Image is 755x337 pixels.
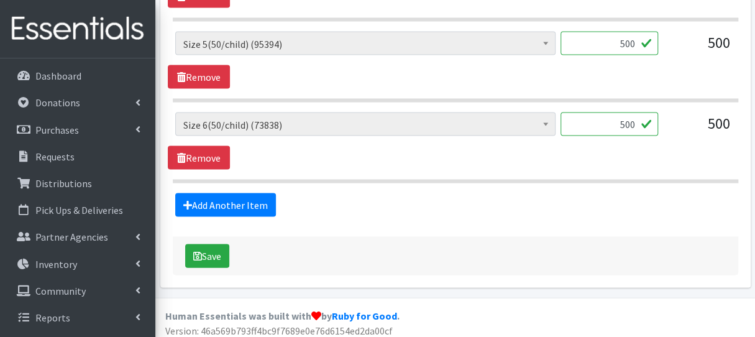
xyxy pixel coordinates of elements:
a: Partner Agencies [5,224,150,249]
a: Dashboard [5,63,150,88]
a: Reports [5,305,150,330]
input: Quantity [561,113,658,136]
span: Version: 46a569b793ff4bc9f7689e0e76d6154ed2da00cf [165,325,393,337]
a: Requests [5,144,150,169]
p: Distributions [35,177,92,190]
p: Reports [35,312,70,324]
img: HumanEssentials [5,8,150,50]
div: 500 [668,113,730,146]
p: Purchases [35,124,79,136]
p: Community [35,285,86,297]
a: Pick Ups & Deliveries [5,198,150,223]
a: Remove [168,146,230,170]
a: Ruby for Good [332,310,397,322]
a: Remove [168,65,230,89]
p: Pick Ups & Deliveries [35,204,123,216]
a: Distributions [5,171,150,196]
button: Save [185,244,229,268]
a: Add Another Item [175,193,276,217]
span: Size 6(50/child) (73838) [183,116,547,134]
a: Community [5,279,150,303]
span: Size 5(50/child) (95394) [175,32,556,55]
p: Partner Agencies [35,231,108,243]
a: Purchases [5,118,150,142]
div: 500 [668,32,730,65]
p: Donations [35,96,80,109]
span: Size 5(50/child) (95394) [183,35,547,53]
strong: Human Essentials was built with by . [165,310,400,322]
a: Inventory [5,252,150,277]
input: Quantity [561,32,658,55]
span: Size 6(50/child) (73838) [175,113,556,136]
a: Donations [5,90,150,115]
p: Dashboard [35,70,81,82]
p: Requests [35,150,75,163]
p: Inventory [35,258,77,270]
